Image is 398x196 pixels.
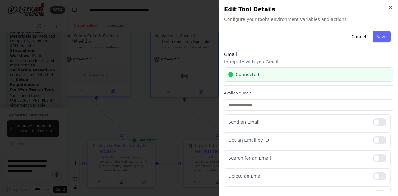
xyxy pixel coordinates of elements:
[224,59,393,65] p: Integrate with you Gmail
[228,119,368,125] p: Send an Email
[373,31,391,42] button: Save
[236,71,259,78] span: Connected
[348,31,370,42] button: Cancel
[224,16,393,22] span: Configure your tool's environment variables and actions.
[228,155,368,161] p: Search for an Email
[224,5,393,14] h2: Edit Tool Details
[224,51,393,57] h3: Gmail
[228,173,368,179] p: Delete an Email
[228,137,368,143] p: Get an Email by ID
[224,91,393,96] label: Available Tools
